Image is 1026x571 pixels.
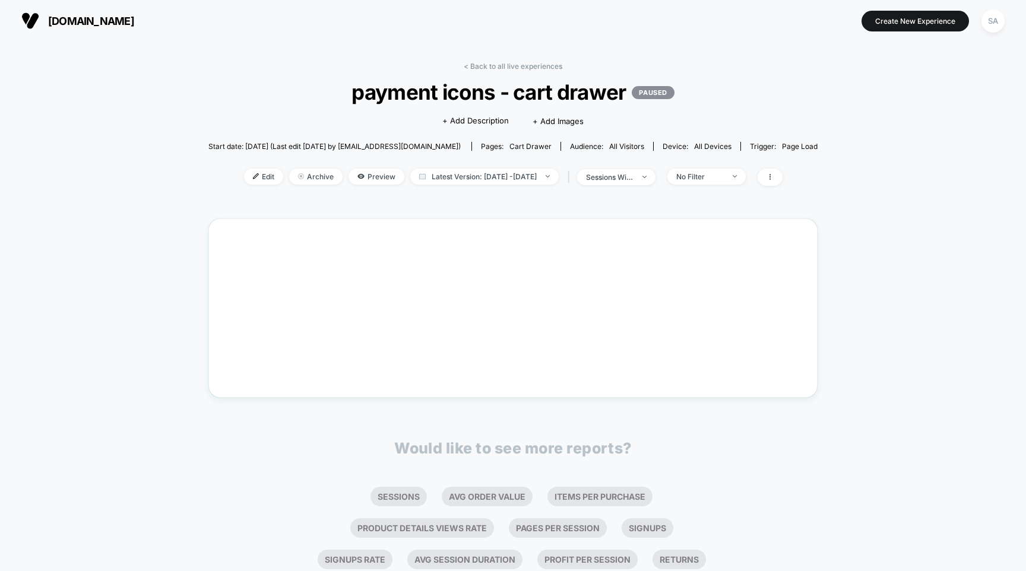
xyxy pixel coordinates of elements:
[509,142,552,151] span: cart drawer
[239,80,787,104] span: payment icons - cart drawer
[464,62,562,71] a: < Back to all live experiences
[533,116,584,126] span: + Add Images
[570,142,644,151] div: Audience:
[694,142,731,151] span: all devices
[410,169,559,185] span: Latest Version: [DATE] - [DATE]
[442,115,509,127] span: + Add Description
[981,9,1005,33] div: SA
[48,15,134,27] span: [DOMAIN_NAME]
[546,175,550,177] img: end
[289,169,343,185] span: Archive
[244,169,283,185] span: Edit
[298,173,304,179] img: end
[21,12,39,30] img: Visually logo
[318,550,392,569] li: Signups Rate
[18,11,138,30] button: [DOMAIN_NAME]
[350,518,494,538] li: Product Details Views Rate
[253,173,259,179] img: edit
[407,550,522,569] li: Avg Session Duration
[642,176,647,178] img: end
[370,487,427,506] li: Sessions
[208,142,461,151] span: Start date: [DATE] (Last edit [DATE] by [EMAIL_ADDRESS][DOMAIN_NAME])
[653,142,740,151] span: Device:
[653,550,706,569] li: Returns
[509,518,607,538] li: Pages Per Session
[565,169,577,186] span: |
[622,518,673,538] li: Signups
[586,173,634,182] div: sessions with impression
[442,487,533,506] li: Avg Order Value
[782,142,818,151] span: Page Load
[750,142,818,151] div: Trigger:
[733,175,737,177] img: end
[394,439,632,457] p: Would like to see more reports?
[349,169,404,185] span: Preview
[609,142,644,151] span: All Visitors
[481,142,552,151] div: Pages:
[632,86,674,99] p: PAUSED
[978,9,1008,33] button: SA
[547,487,653,506] li: Items Per Purchase
[676,172,724,181] div: No Filter
[419,173,426,179] img: calendar
[537,550,638,569] li: Profit Per Session
[862,11,969,31] button: Create New Experience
